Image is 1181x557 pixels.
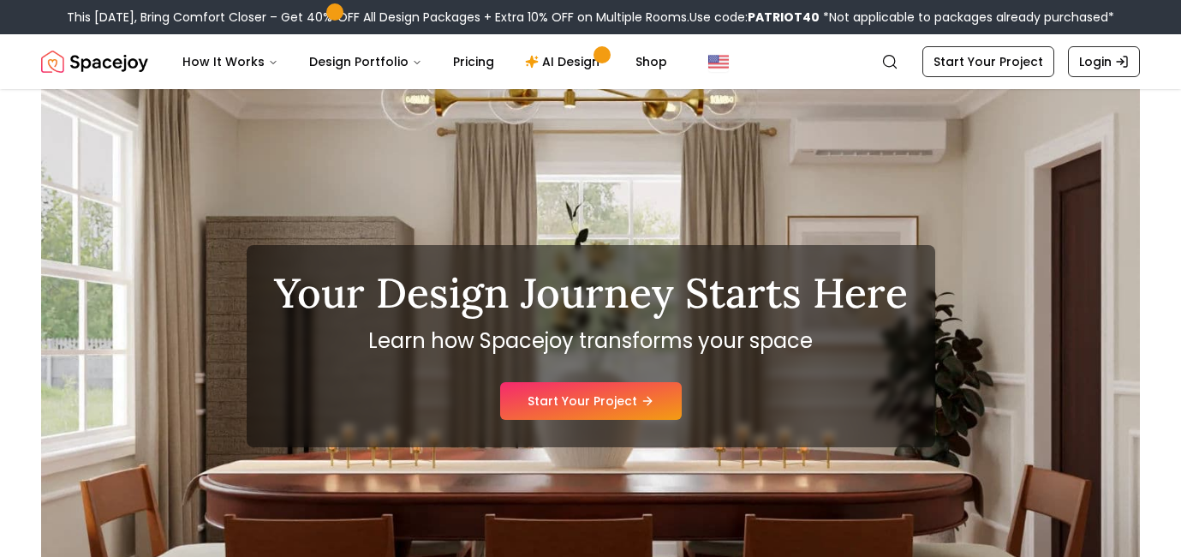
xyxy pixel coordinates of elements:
[1068,46,1140,77] a: Login
[169,45,292,79] button: How It Works
[500,382,682,420] a: Start Your Project
[169,45,681,79] nav: Main
[820,9,1114,26] span: *Not applicable to packages already purchased*
[41,34,1140,89] nav: Global
[439,45,508,79] a: Pricing
[622,45,681,79] a: Shop
[41,45,148,79] a: Spacejoy
[922,46,1054,77] a: Start Your Project
[295,45,436,79] button: Design Portfolio
[41,45,148,79] img: Spacejoy Logo
[274,273,908,314] h1: Your Design Journey Starts Here
[708,51,729,72] img: United States
[511,45,618,79] a: AI Design
[689,9,820,26] span: Use code:
[67,9,1114,26] div: This [DATE], Bring Comfort Closer – Get 40% OFF All Design Packages + Extra 10% OFF on Multiple R...
[274,327,908,355] p: Learn how Spacejoy transforms your space
[748,9,820,26] b: PATRIOT40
